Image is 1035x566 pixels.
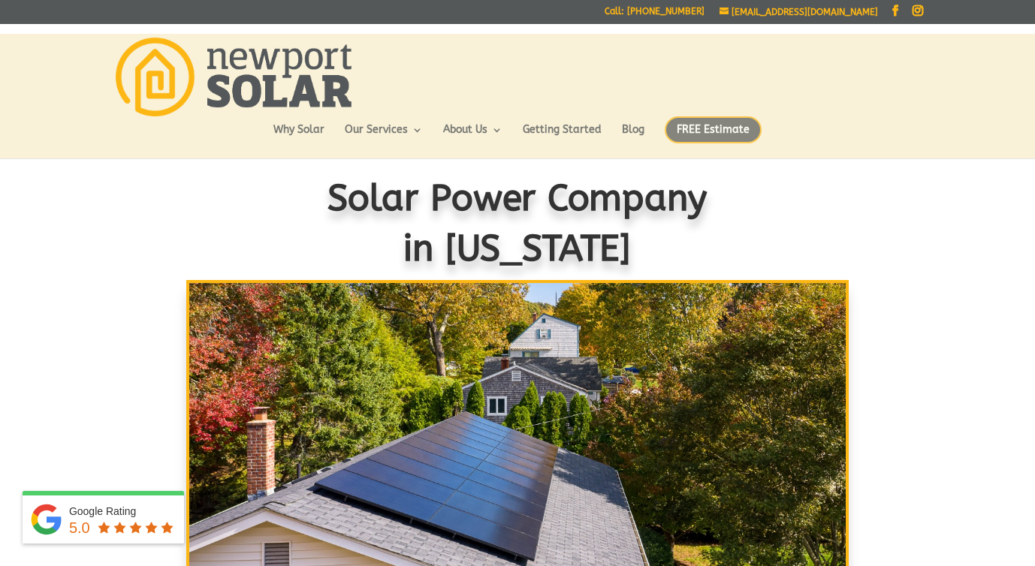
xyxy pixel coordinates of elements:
[665,116,762,143] span: FREE Estimate
[69,504,177,519] div: Google Rating
[327,177,708,269] span: Solar Power Company in [US_STATE]
[116,38,352,116] img: Newport Solar | Solar Energy Optimized.
[622,125,644,150] a: Blog
[720,7,878,17] a: [EMAIL_ADDRESS][DOMAIN_NAME]
[665,116,762,158] a: FREE Estimate
[273,125,324,150] a: Why Solar
[345,125,423,150] a: Our Services
[523,125,602,150] a: Getting Started
[69,519,90,536] span: 5.0
[443,125,502,150] a: About Us
[605,7,705,23] a: Call: [PHONE_NUMBER]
